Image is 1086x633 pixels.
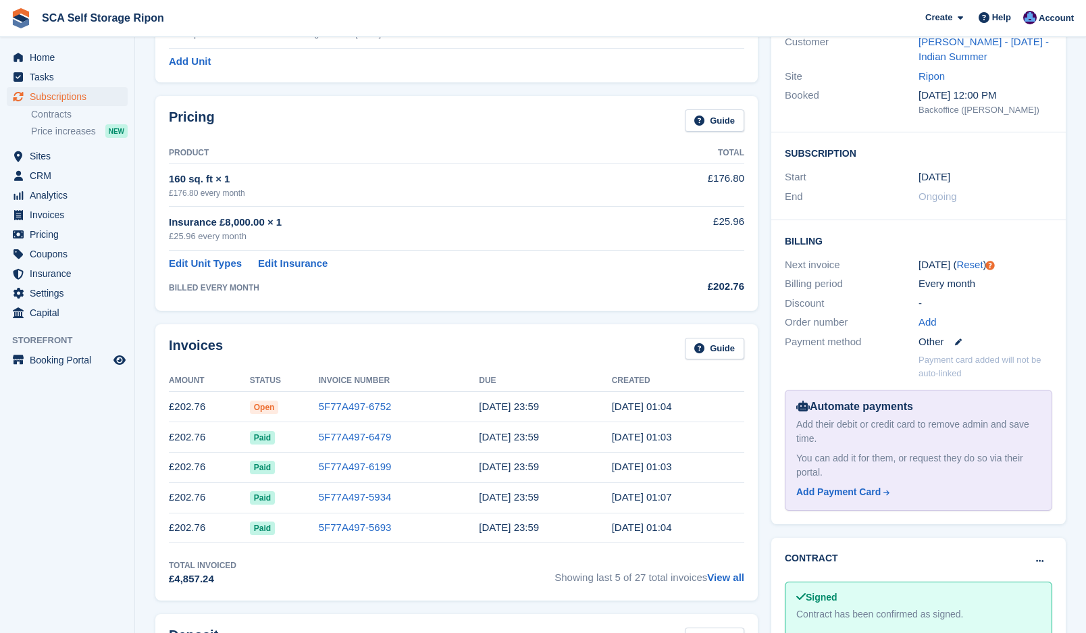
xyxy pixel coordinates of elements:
th: Created [612,370,744,392]
a: Edit Insurance [258,256,328,272]
span: Paid [250,491,275,505]
div: [DATE] ( ) [919,257,1052,273]
div: Other [919,334,1052,350]
a: 5F77A497-6752 [319,401,392,412]
th: Amount [169,370,250,392]
span: Ongoing [919,191,957,202]
a: menu [7,225,128,244]
a: menu [7,186,128,205]
time: 2023-06-20 00:00:00 UTC [919,170,950,185]
time: 2025-07-20 22:59:59 UTC [479,431,539,442]
div: Billing period [785,276,919,292]
div: BILLED EVERY MONTH [169,282,636,294]
time: 2025-05-20 22:59:59 UTC [479,491,539,503]
span: Settings [30,284,111,303]
span: Paid [250,461,275,474]
span: Help [992,11,1011,24]
time: 2025-07-20 00:03:20 UTC [612,431,672,442]
td: £202.76 [169,422,250,453]
span: Tasks [30,68,111,86]
a: 5F77A497-6199 [319,461,392,472]
span: Paid [250,431,275,445]
td: £202.76 [169,392,250,422]
time: 2025-04-20 00:04:25 UTC [612,522,672,533]
a: View all [707,572,744,583]
a: menu [7,264,128,283]
th: Due [479,370,611,392]
div: Signed [796,590,1041,605]
a: 5F77A497-5693 [319,522,392,533]
a: Ripon [919,70,945,82]
a: Reset [956,259,983,270]
span: Pricing [30,225,111,244]
div: Site [785,69,919,84]
span: Booking Portal [30,351,111,370]
p: Payment card added will not be auto-linked [919,353,1052,380]
a: menu [7,245,128,263]
a: Contracts [31,108,128,121]
div: Next invoice [785,257,919,273]
span: Coupons [30,245,111,263]
span: Paid [250,522,275,535]
td: £202.76 [169,452,250,482]
span: Insurance [30,264,111,283]
h2: Contract [785,551,838,565]
time: 2025-06-20 00:03:55 UTC [612,461,672,472]
div: Automate payments [796,399,1041,415]
div: £25.96 every month [169,230,636,243]
span: Subscriptions [30,87,111,106]
td: £176.80 [636,163,744,206]
time: 2025-08-20 22:59:59 UTC [479,401,539,412]
a: menu [7,303,128,322]
time: 2025-05-20 00:07:02 UTC [612,491,672,503]
span: Analytics [30,186,111,205]
a: SCA Self Storage Ripon [36,7,170,29]
span: Account [1039,11,1074,25]
span: Sites [30,147,111,166]
a: Edit Unit Types [169,256,242,272]
a: 5F77A497-5934 [319,491,392,503]
div: Every month [919,276,1052,292]
a: Add Payment Card [796,485,1035,499]
div: £176.80 every month [169,187,636,199]
a: Add [919,315,937,330]
span: Showing last 5 of 27 total invoices [554,559,744,587]
a: 5F77A497-6479 [319,431,392,442]
a: menu [7,166,128,185]
div: £4,857.24 [169,572,236,587]
div: End [785,189,919,205]
a: Preview store [111,352,128,368]
a: Guide [685,338,744,360]
span: Invoices [30,205,111,224]
img: Sarah Race [1023,11,1037,24]
div: - [919,296,1052,311]
a: menu [7,147,128,166]
time: 2025-04-20 22:59:59 UTC [479,522,539,533]
div: [DATE] 12:00 PM [919,88,1052,103]
a: Guide [685,109,744,132]
span: Price increases [31,125,96,138]
div: Total Invoiced [169,559,236,572]
th: Status [250,370,319,392]
div: Contract has been confirmed as signed. [796,607,1041,622]
th: Product [169,143,636,164]
div: Payment method [785,334,919,350]
time: 2025-08-20 00:04:41 UTC [612,401,672,412]
a: menu [7,87,128,106]
div: You can add it for them, or request they do so via their portal. [796,451,1041,480]
div: Insurance £8,000.00 × 1 [169,215,636,230]
span: CRM [30,166,111,185]
time: 2025-06-20 22:59:59 UTC [479,461,539,472]
div: Order number [785,315,919,330]
a: menu [7,205,128,224]
h2: Invoices [169,338,223,360]
img: stora-icon-8386f47178a22dfd0bd8f6a31ec36ba5ce8667c1dd55bd0f319d3a0aa187defe.svg [11,8,31,28]
a: Price increases NEW [31,124,128,138]
a: menu [7,48,128,67]
span: Capital [30,303,111,322]
td: £25.96 [636,207,744,251]
h2: Billing [785,234,1052,247]
div: 160 sq. ft × 1 [169,172,636,187]
span: Home [30,48,111,67]
th: Total [636,143,744,164]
